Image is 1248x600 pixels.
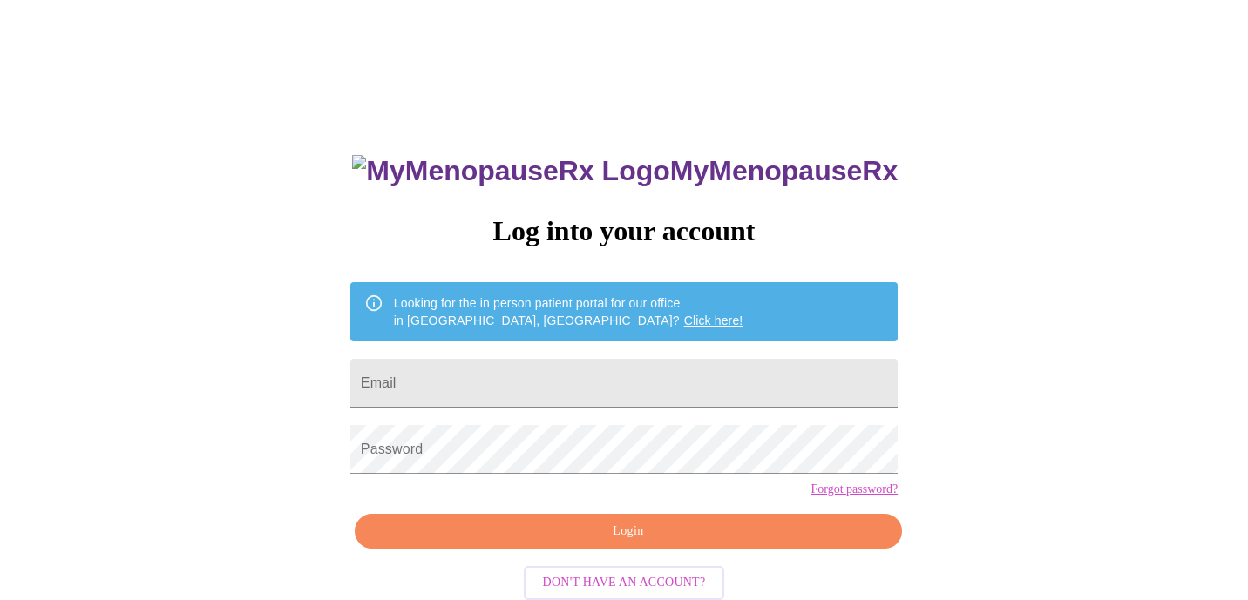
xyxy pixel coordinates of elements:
[684,313,743,327] a: Click here!
[352,155,669,187] img: MyMenopauseRx Logo
[352,155,898,187] h3: MyMenopauseRx
[355,514,902,549] button: Login
[350,215,898,247] h3: Log into your account
[519,574,729,589] a: Don't have an account?
[524,566,725,600] button: Don't have an account?
[394,287,743,336] div: Looking for the in person patient portal for our office in [GEOGRAPHIC_DATA], [GEOGRAPHIC_DATA]?
[543,572,706,594] span: Don't have an account?
[811,482,898,496] a: Forgot password?
[375,521,882,543] span: Login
